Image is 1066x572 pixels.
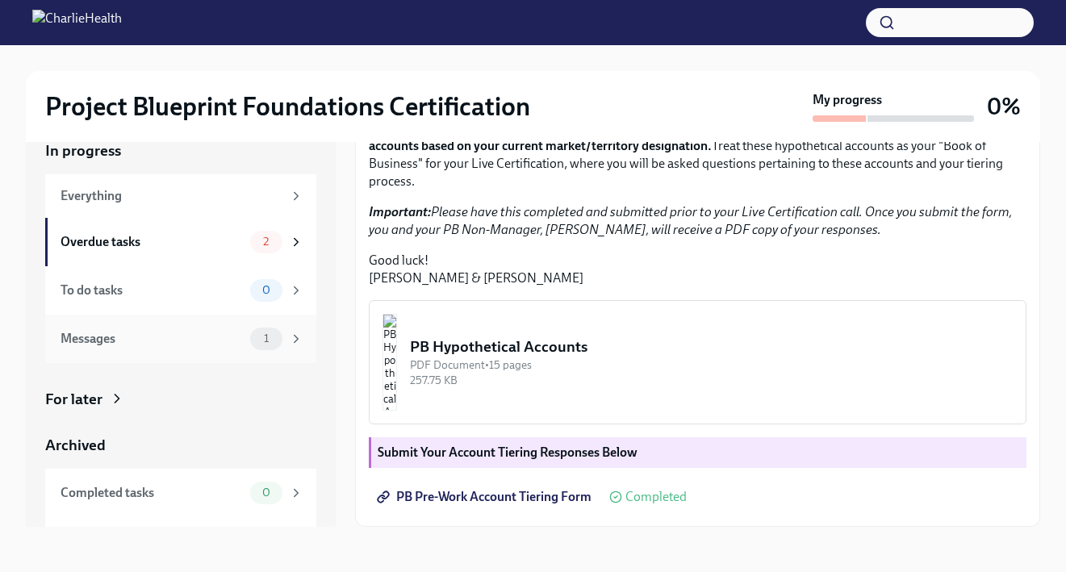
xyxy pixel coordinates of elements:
[61,233,244,251] div: Overdue tasks
[61,484,244,502] div: Completed tasks
[61,282,244,299] div: To do tasks
[625,491,687,503] span: Completed
[45,174,316,218] a: Everything
[45,218,316,266] a: Overdue tasks2
[369,204,431,219] strong: Important:
[369,252,1026,287] p: Good luck! [PERSON_NAME] & [PERSON_NAME]
[45,140,316,161] a: In progress
[369,300,1026,424] button: PB Hypothetical AccountsPDF Document•15 pages257.75 KB
[378,445,638,460] strong: Submit Your Account Tiering Responses Below
[45,389,316,410] a: For later
[253,284,280,296] span: 0
[254,332,278,344] span: 1
[369,119,1026,190] p: In preparation for your Project Blueprint Live Certification, please take the time to Treat these...
[45,90,530,123] h2: Project Blueprint Foundations Certification
[410,357,1013,373] div: PDF Document • 15 pages
[253,236,278,248] span: 2
[369,481,603,513] a: PB Pre-Work Account Tiering Form
[380,489,592,505] span: PB Pre-Work Account Tiering Form
[45,266,316,315] a: To do tasks0
[410,336,1013,357] div: PB Hypothetical Accounts
[45,389,102,410] div: For later
[813,91,882,109] strong: My progress
[32,10,122,35] img: CharlieHealth
[369,204,1012,237] em: Please have this completed and submitted prior to your Live Certification call. Once you submit t...
[45,315,316,363] a: Messages1
[45,469,316,517] a: Completed tasks0
[410,373,1013,388] div: 257.75 KB
[61,187,282,205] div: Everything
[253,486,280,499] span: 0
[45,435,316,456] a: Archived
[383,314,397,411] img: PB Hypothetical Accounts
[61,330,244,348] div: Messages
[987,92,1021,121] h3: 0%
